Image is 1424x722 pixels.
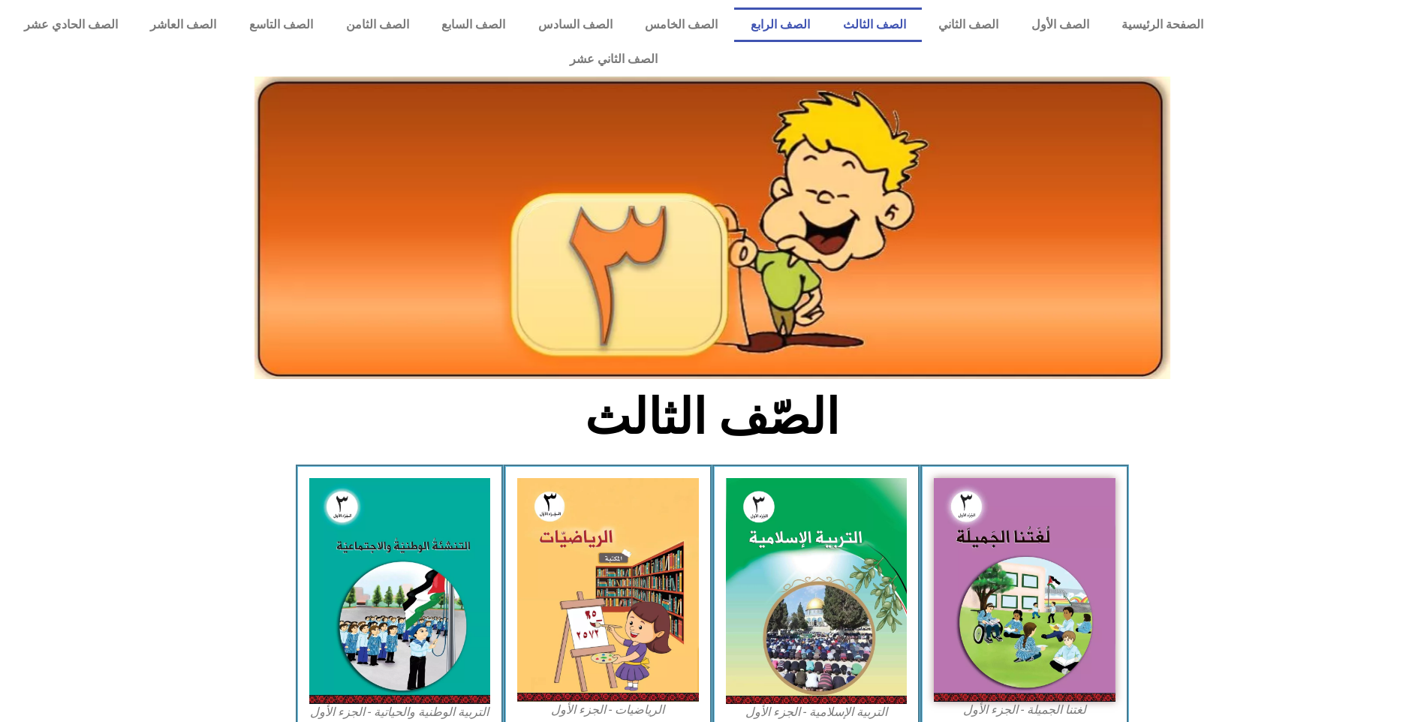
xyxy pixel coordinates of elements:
h2: الصّف الثالث [464,388,960,447]
a: الصف الثامن [330,8,426,42]
a: الصف الثاني [922,8,1015,42]
figcaption: الرياضيات - الجزء الأول​ [517,702,699,718]
a: الصف الرابع [734,8,826,42]
a: الصف السادس [522,8,629,42]
figcaption: التربية الإسلامية - الجزء الأول [726,704,908,720]
a: الصف السابع [425,8,522,42]
figcaption: لغتنا الجميلة - الجزء الأول​ [934,702,1115,718]
a: الصف الحادي عشر [8,8,134,42]
a: الصف الأول [1015,8,1106,42]
a: الصف الثالث [826,8,923,42]
a: الصف العاشر [134,8,233,42]
a: الصف الثاني عشر [8,42,1220,77]
a: الصفحة الرئيسية [1106,8,1221,42]
a: الصف التاسع [233,8,330,42]
figcaption: التربية الوطنية والحياتية - الجزء الأول​ [309,704,491,720]
a: الصف الخامس [629,8,735,42]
